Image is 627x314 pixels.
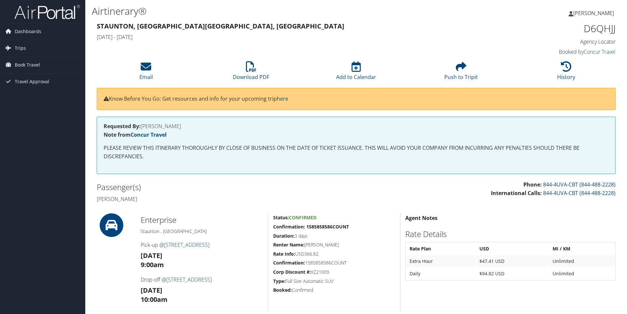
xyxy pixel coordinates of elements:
h4: [PERSON_NAME] [97,195,351,203]
h2: Passenger(s) [97,182,351,193]
h5: [PERSON_NAME] [273,242,395,248]
strong: Staunton, [GEOGRAPHIC_DATA] [GEOGRAPHIC_DATA], [GEOGRAPHIC_DATA] [97,22,344,30]
a: [STREET_ADDRESS] [164,241,210,248]
a: [STREET_ADDRESS] [166,276,212,283]
strong: Rate Info: [273,251,295,257]
td: $94.82 USD [476,268,549,280]
a: [PERSON_NAME] [569,3,620,23]
td: Unlimited [549,268,615,280]
strong: 10:00am [141,295,168,304]
a: Download PDF [233,65,269,81]
span: Confirmed [289,214,316,221]
strong: Type: [273,278,285,284]
strong: Note from [104,131,167,138]
h4: [DATE] - [DATE] [97,33,483,41]
strong: [DATE] [141,251,162,260]
a: 844-4UVA-CBT (844-488-2228) [543,181,616,188]
a: Concur Travel [131,131,167,138]
strong: Phone: [523,181,542,188]
td: $47.41 USD [476,255,549,267]
h5: USD366.82 [273,251,395,257]
h4: Drop-off @ [141,276,263,283]
strong: Confirmation: [273,260,305,266]
h4: Booked by [493,48,616,55]
h1: Airtinerary® [92,4,444,18]
a: 844-4UVA-CBT (844-488-2228) [543,189,616,197]
a: History [557,65,575,81]
h5: Confirmed [273,287,395,293]
h5: XZ21009 [273,269,395,275]
span: Dashboards [15,23,41,40]
th: MI / KM [549,243,615,255]
th: Rate Plan [406,243,475,255]
h5: Staunton , [GEOGRAPHIC_DATA] [141,228,263,235]
span: [PERSON_NAME] [573,10,614,17]
span: Trips [15,40,26,56]
th: USD [476,243,549,255]
h4: [PERSON_NAME] [104,124,609,129]
strong: Booked: [273,287,292,293]
strong: Renter Name: [273,242,304,248]
span: Travel Approval [15,73,49,90]
strong: Agent Notes [405,214,437,222]
h5: 3 days [273,233,395,239]
a: here [277,95,288,102]
a: Push to Tripit [444,65,478,81]
strong: International Calls: [491,189,542,197]
h2: Rate Details [405,228,616,240]
strong: Status: [273,214,289,221]
h1: D6QHJJ [493,22,616,35]
h5: 1585858586COUNT [273,260,395,266]
td: Daily [406,268,475,280]
a: Add to Calendar [336,65,376,81]
strong: Duration: [273,233,294,239]
img: airportal-logo.png [14,4,80,20]
strong: 9:00am [141,260,164,269]
h5: Full Size Automatic SUV [273,278,395,285]
h2: Enterprise [141,214,263,226]
span: Book Travel [15,57,40,73]
td: Unlimited [549,255,615,267]
h4: Pick-up @ [141,241,263,248]
td: Extra Hour [406,255,475,267]
strong: Confirmation: 1585858586COUNT [273,224,349,230]
strong: Corp Discount #: [273,269,311,275]
strong: Requested By: [104,123,141,130]
h4: Agency Locator [493,38,616,45]
p: PLEASE REVIEW THIS ITINERARY THOROUGHLY BY CLOSE OF BUSINESS ON THE DATE OF TICKET ISSUANCE. THIS... [104,144,609,161]
a: Concur Travel [584,48,616,55]
a: Email [139,65,153,81]
strong: [DATE] [141,286,162,295]
p: Know Before You Go: Get resources and info for your upcoming trip [104,95,609,103]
